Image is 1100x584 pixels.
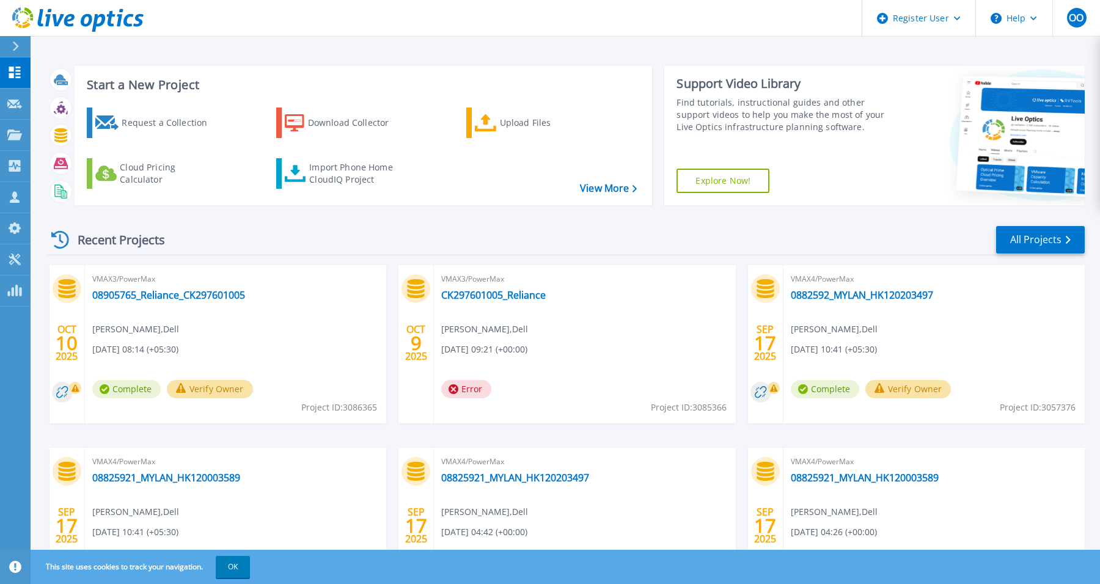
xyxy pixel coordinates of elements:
span: Complete [791,380,859,398]
span: [DATE] 09:21 (+00:00) [441,343,527,356]
span: [PERSON_NAME] , Dell [791,505,878,519]
span: VMAX3/PowerMax [441,272,728,286]
span: OO [1069,13,1083,23]
div: SEP 2025 [405,503,428,548]
a: View More [580,183,637,194]
span: [PERSON_NAME] , Dell [441,323,528,336]
span: This site uses cookies to track your navigation. [34,556,250,578]
h3: Start a New Project [87,78,637,92]
span: [DATE] 10:41 (+05:30) [92,525,178,539]
div: SEP 2025 [754,503,777,548]
div: Recent Projects [47,225,182,255]
span: [PERSON_NAME] , Dell [441,505,528,519]
div: Request a Collection [122,111,219,135]
span: 17 [754,520,776,531]
span: Project ID: 3057376 [1000,401,1076,414]
a: 08825921_MYLAN_HK120003589 [92,472,240,484]
div: Upload Files [500,111,598,135]
span: VMAX3/PowerMax [92,272,379,286]
div: Support Video Library [676,76,890,92]
div: Download Collector [308,111,406,135]
div: Cloud Pricing Calculator [120,161,218,186]
button: Verify Owner [167,380,253,398]
span: Project ID: 3085366 [651,401,727,414]
a: Download Collector [276,108,413,138]
div: Find tutorials, instructional guides and other support videos to help you make the most of your L... [676,97,890,133]
a: All Projects [996,226,1085,254]
span: 10 [56,338,78,348]
div: SEP 2025 [754,321,777,365]
button: OK [216,556,250,578]
span: 9 [411,338,422,348]
span: VMAX4/PowerMax [791,455,1077,469]
span: 17 [56,520,78,531]
button: Verify Owner [865,380,952,398]
span: VMAX4/PowerMax [791,272,1077,286]
span: [DATE] 08:14 (+05:30) [92,343,178,356]
a: Upload Files [466,108,603,138]
span: 17 [405,520,427,531]
a: 08825921_MYLAN_HK120003589 [791,472,939,484]
span: Complete [92,380,161,398]
a: Explore Now! [676,169,769,193]
span: VMAX4/PowerMax [92,455,379,469]
span: [PERSON_NAME] , Dell [92,323,179,336]
span: VMAX4/PowerMax [441,455,728,469]
a: 08905765_Reliance_CK297601005 [92,289,245,301]
div: OCT 2025 [405,321,428,365]
span: Error [441,380,491,398]
span: [PERSON_NAME] , Dell [92,505,179,519]
span: Project ID: 3086365 [301,401,377,414]
a: Cloud Pricing Calculator [87,158,223,189]
span: [DATE] 10:41 (+05:30) [791,343,877,356]
span: [PERSON_NAME] , Dell [791,323,878,336]
span: [DATE] 04:26 (+00:00) [791,525,877,539]
a: 0882592_MYLAN_HK120203497 [791,289,933,301]
span: 17 [754,338,776,348]
div: Import Phone Home CloudIQ Project [309,161,405,186]
div: OCT 2025 [55,321,78,365]
a: CK297601005_Reliance [441,289,546,301]
a: Request a Collection [87,108,223,138]
span: [DATE] 04:42 (+00:00) [441,525,527,539]
div: SEP 2025 [55,503,78,548]
a: 08825921_MYLAN_HK120203497 [441,472,589,484]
